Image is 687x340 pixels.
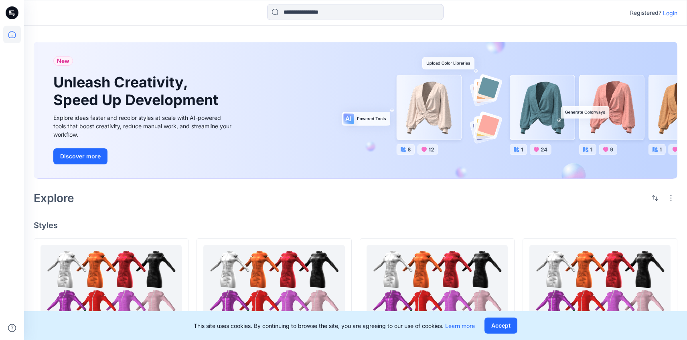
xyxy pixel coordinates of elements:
div: Explore ideas faster and recolor styles at scale with AI-powered tools that boost creativity, red... [53,113,234,139]
a: Automation [203,245,345,333]
a: Automation [529,245,671,333]
a: Automation [367,245,508,333]
a: Discover more [53,148,234,164]
p: This site uses cookies. By continuing to browse the site, you are agreeing to our use of cookies. [194,322,475,330]
h1: Unleash Creativity, Speed Up Development [53,74,222,108]
h4: Styles [34,221,677,230]
a: Learn more [445,322,475,329]
p: Login [663,9,677,17]
p: Registered? [630,8,661,18]
span: New [57,56,69,66]
a: Automation [41,245,182,333]
button: Accept [484,318,517,334]
button: Discover more [53,148,107,164]
h2: Explore [34,192,74,204]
